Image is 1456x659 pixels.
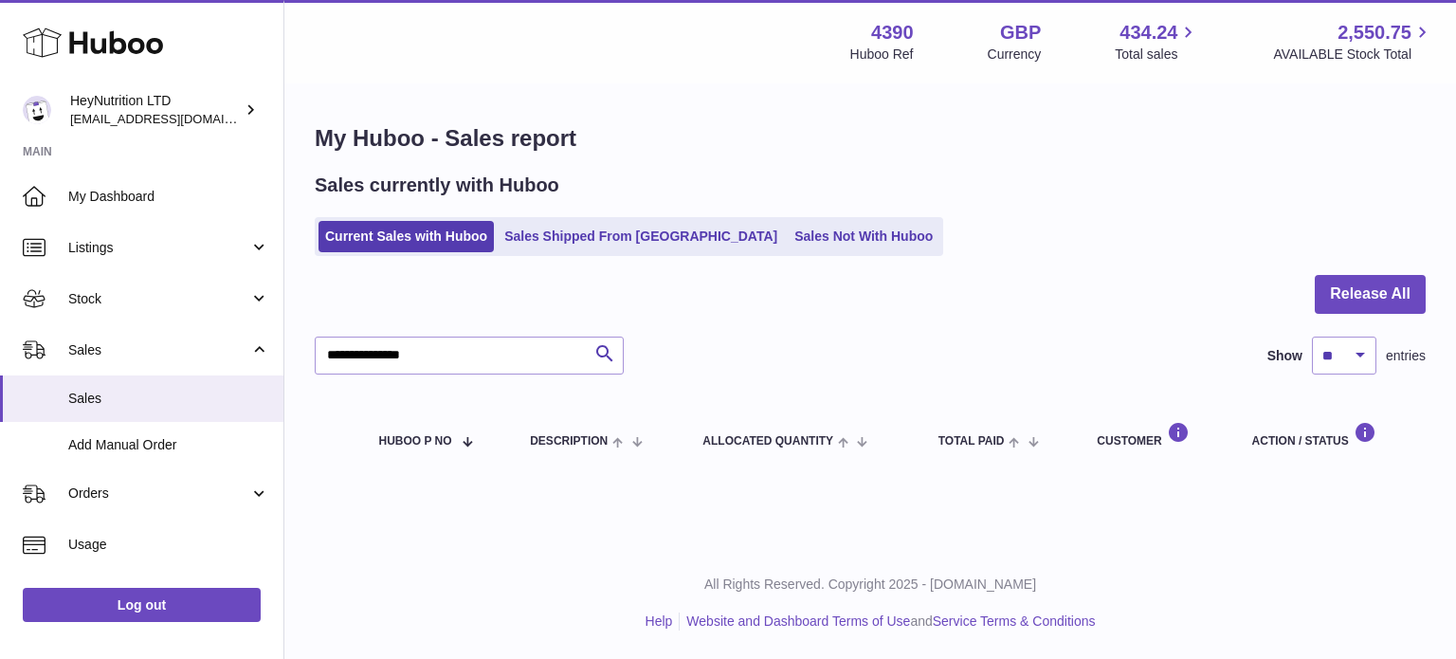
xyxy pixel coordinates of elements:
span: [EMAIL_ADDRESS][DOMAIN_NAME] [70,111,279,126]
div: Currency [988,46,1042,64]
span: Usage [68,536,269,554]
a: Website and Dashboard Terms of Use [686,613,910,629]
h2: Sales currently with Huboo [315,173,559,198]
li: and [680,613,1095,631]
a: Sales Shipped From [GEOGRAPHIC_DATA] [498,221,784,252]
h1: My Huboo - Sales report [315,123,1426,154]
p: All Rights Reserved. Copyright 2025 - [DOMAIN_NAME] [300,576,1441,594]
span: Huboo P no [379,435,452,448]
span: My Dashboard [68,188,269,206]
span: Sales [68,390,269,408]
span: Total sales [1115,46,1199,64]
a: 2,550.75 AVAILABLE Stock Total [1273,20,1433,64]
span: Sales [68,341,249,359]
a: Service Terms & Conditions [933,613,1096,629]
strong: 4390 [871,20,914,46]
div: Huboo Ref [850,46,914,64]
button: Release All [1315,275,1426,314]
span: Description [530,435,608,448]
a: 434.24 Total sales [1115,20,1199,64]
span: 434.24 [1119,20,1177,46]
span: Orders [68,485,249,503]
strong: GBP [1000,20,1041,46]
label: Show [1267,347,1302,365]
div: HeyNutrition LTD [70,92,241,128]
a: Log out [23,588,261,622]
div: Action / Status [1252,422,1407,448]
span: Listings [68,239,249,257]
span: Stock [68,290,249,308]
span: 2,550.75 [1338,20,1411,46]
span: Total paid [938,435,1005,448]
a: Sales Not With Huboo [788,221,939,252]
a: Help [646,613,673,629]
img: info@heynutrition.com [23,96,51,124]
span: Add Manual Order [68,436,269,454]
span: ALLOCATED Quantity [702,435,833,448]
a: Current Sales with Huboo [318,221,494,252]
div: Customer [1097,422,1213,448]
span: entries [1386,347,1426,365]
span: AVAILABLE Stock Total [1273,46,1433,64]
